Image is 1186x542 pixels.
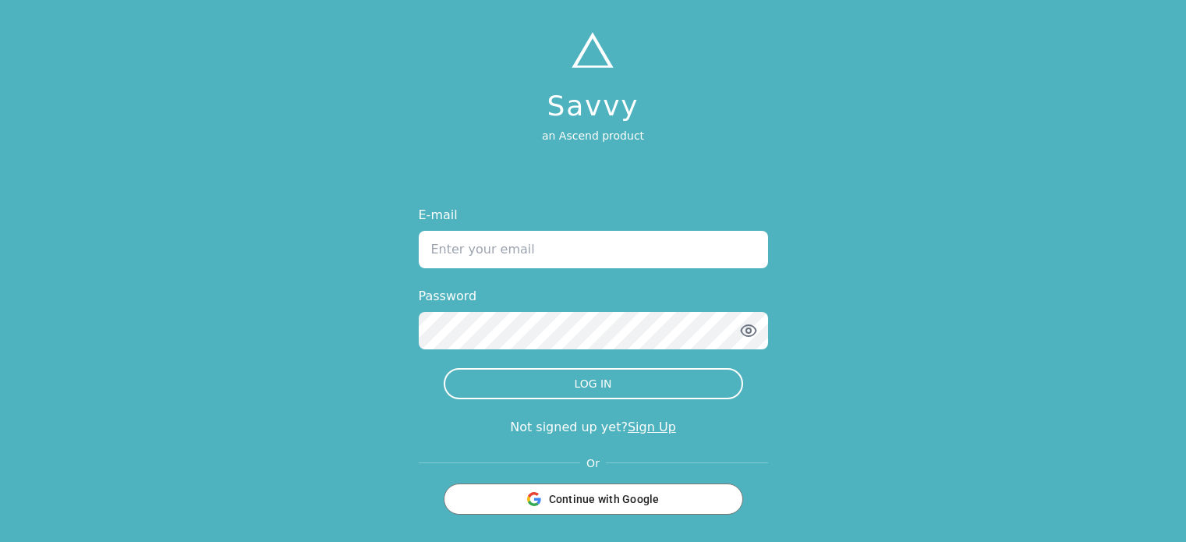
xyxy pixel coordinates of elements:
input: Enter your email [419,231,768,268]
span: Not signed up yet? [510,420,628,434]
span: Or [580,455,606,471]
label: E-mail [419,206,768,225]
button: LOG IN [444,368,743,399]
span: Continue with Google [549,491,660,507]
button: Continue with Google [444,484,743,515]
h1: Savvy [542,90,644,122]
label: Password [419,287,768,306]
a: Sign Up [628,420,676,434]
p: an Ascend product [542,128,644,143]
